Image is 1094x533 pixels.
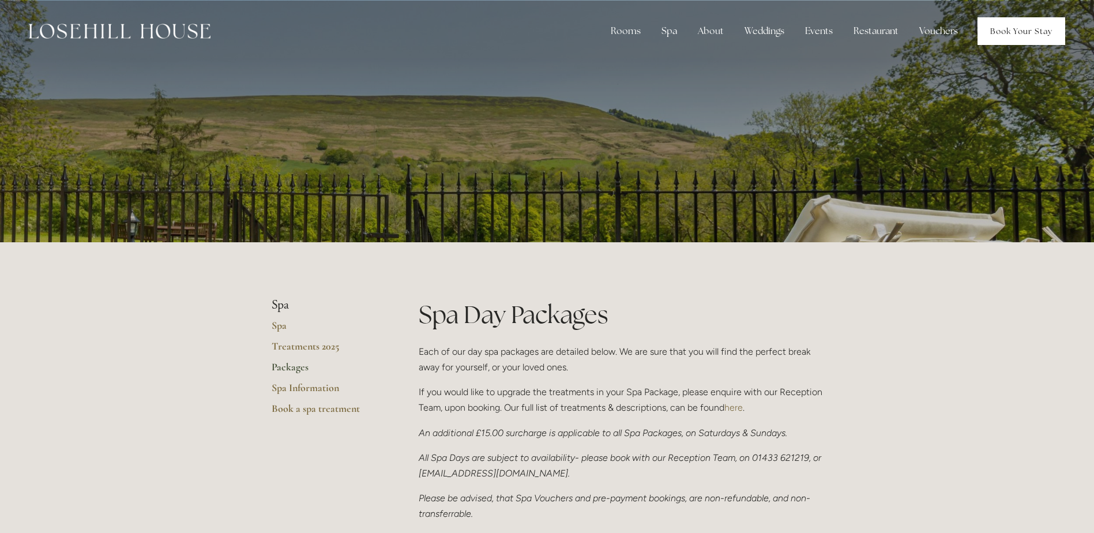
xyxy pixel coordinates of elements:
[419,344,823,375] p: Each of our day spa packages are detailed below. We are sure that you will find the perfect break...
[689,20,733,43] div: About
[844,20,908,43] div: Restaurant
[272,319,382,340] a: Spa
[419,493,810,519] em: Please be advised, that Spa Vouchers and pre-payment bookings, are non-refundable, and non-transf...
[272,361,382,381] a: Packages
[724,402,743,413] a: here
[29,24,210,39] img: Losehill House
[652,20,686,43] div: Spa
[978,17,1065,45] a: Book Your Stay
[419,427,787,438] em: An additional £15.00 surcharge is applicable to all Spa Packages, on Saturdays & Sundays.
[419,452,824,479] em: All Spa Days are subject to availability- please book with our Reception Team, on 01433 621219, o...
[272,381,382,402] a: Spa Information
[272,298,382,313] li: Spa
[419,298,823,332] h1: Spa Day Packages
[601,20,650,43] div: Rooms
[272,340,382,361] a: Treatments 2025
[419,384,823,415] p: If you would like to upgrade the treatments in your Spa Package, please enquire with our Receptio...
[272,402,382,423] a: Book a spa treatment
[910,20,967,43] a: Vouchers
[735,20,794,43] div: Weddings
[796,20,842,43] div: Events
